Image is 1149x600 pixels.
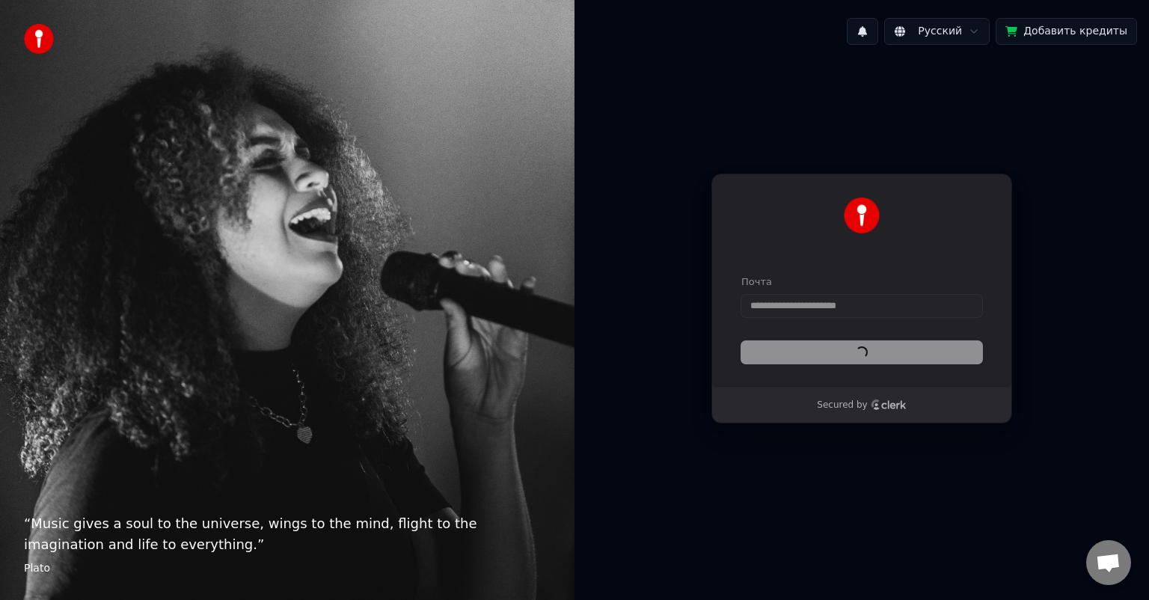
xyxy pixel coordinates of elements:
[24,561,551,576] footer: Plato
[1086,540,1131,585] div: Открытый чат
[871,400,907,410] a: Clerk logo
[996,18,1137,45] button: Добавить кредиты
[817,400,867,411] p: Secured by
[24,24,54,54] img: youka
[24,513,551,555] p: “ Music gives a soul to the universe, wings to the mind, flight to the imagination and life to ev...
[844,198,880,233] img: Youka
